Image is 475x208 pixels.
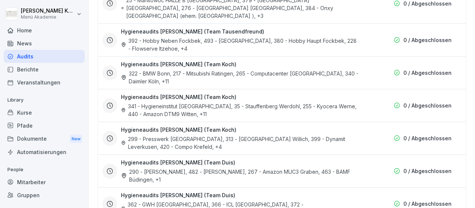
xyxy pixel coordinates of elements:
[121,135,359,151] div: 299 - Presswerk [GEOGRAPHIC_DATA], 313 - [GEOGRAPHIC_DATA] Willich, 399 - Dynamit Leverkusen, 420...
[4,94,85,106] p: Library
[4,132,85,146] a: DokumenteNew
[121,191,235,199] h3: Hygieneaudits [PERSON_NAME] (Team Duis)
[4,176,85,189] a: Mitarbeiter
[121,126,236,134] h3: Hygieneaudits [PERSON_NAME] (Team Koch)
[4,132,85,146] div: Dokumente
[4,63,85,76] a: Berichte
[121,60,236,68] h3: Hygieneaudits [PERSON_NAME] (Team Koch)
[403,200,452,208] p: 0 / Abgeschlossen
[21,8,75,14] p: [PERSON_NAME] Knopf
[121,93,236,101] h3: Hygieneaudits [PERSON_NAME] (Team Koch)
[70,135,82,143] div: New
[4,189,85,202] a: Gruppen
[121,28,264,35] h3: Hygieneaudits [PERSON_NAME] (Team Tausendfreund)
[4,106,85,119] a: Kurse
[4,50,85,63] a: Audits
[121,102,359,118] div: 341 - Hygieneinstitut [GEOGRAPHIC_DATA], 35 - Stauffenberg Werdohl, 255 - Kyocera Werne, 440 - Am...
[403,134,452,142] p: 0 / Abgeschlossen
[4,164,85,176] p: People
[121,159,235,166] h3: Hygieneaudits [PERSON_NAME] (Team Duis)
[4,37,85,50] a: News
[403,167,452,175] p: 0 / Abgeschlossen
[121,168,359,183] div: 290 - [PERSON_NAME], 482 - [PERSON_NAME], 267 - Amazon MUC3 Graben, 463 - BAMF Büdingen , +1
[4,76,85,89] a: Veranstaltungen
[403,102,452,109] p: 0 / Abgeschlossen
[121,70,359,85] div: 322 - BMW Bonn, 217 - Mitsubishi Ratingen, 265 - Computacenter [GEOGRAPHIC_DATA], 340 - Daimler K...
[4,145,85,159] a: Automatisierungen
[21,15,75,20] p: Menü Akademie
[403,36,452,44] p: 0 / Abgeschlossen
[403,69,452,77] p: 0 / Abgeschlossen
[121,37,359,52] div: 392 - Hobby Neben Fockbek, 493 - [GEOGRAPHIC_DATA], 380 - Hobby Haupt Fockbek, 228 - Flowserve It...
[4,24,85,37] a: Home
[4,119,85,132] a: Pfade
